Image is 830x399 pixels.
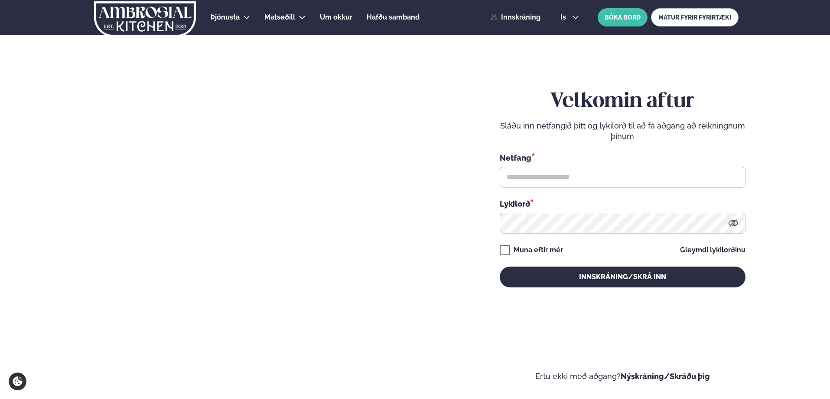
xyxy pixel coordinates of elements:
[500,267,745,287] button: Innskráning/Skrá inn
[441,371,804,382] p: Ertu ekki með aðgang?
[320,13,352,21] span: Um okkur
[651,8,739,26] a: MATUR FYRIR FYRIRTÆKI
[621,372,710,381] a: Nýskráning/Skráðu þig
[500,121,745,142] p: Sláðu inn netfangið þitt og lykilorð til að fá aðgang að reikningnum þínum
[367,12,420,23] a: Hafðu samband
[553,14,586,21] button: is
[26,326,206,347] p: Ef eitthvað sameinar fólk, þá er [PERSON_NAME] matarferðalag.
[9,373,26,390] a: Cookie settings
[264,12,295,23] a: Matseðill
[93,1,197,37] img: logo
[26,243,206,316] h2: Velkomin á Ambrosial kitchen!
[320,12,352,23] a: Um okkur
[598,8,648,26] button: BÓKA BORÐ
[500,89,745,114] h2: Velkomin aftur
[211,12,240,23] a: Þjónusta
[211,13,240,21] span: Þjónusta
[491,13,540,21] a: Innskráning
[367,13,420,21] span: Hafðu samband
[264,13,295,21] span: Matseðill
[500,152,745,163] div: Netfang
[560,14,569,21] span: is
[500,198,745,209] div: Lykilorð
[680,247,745,254] a: Gleymdi lykilorðinu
